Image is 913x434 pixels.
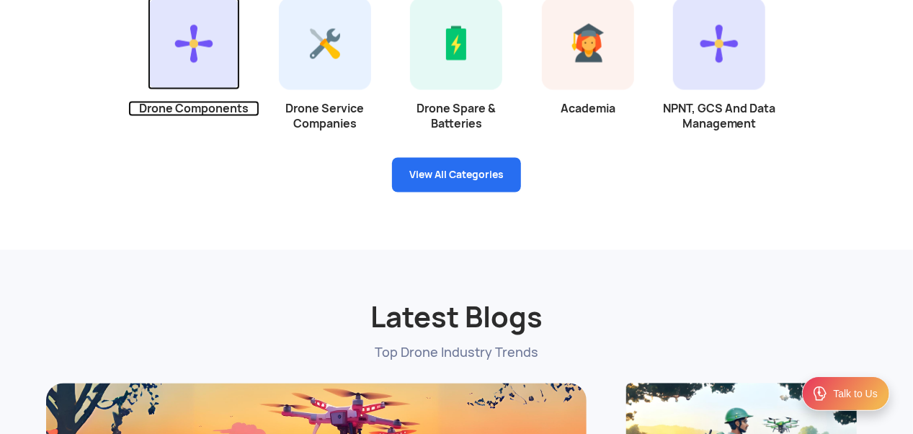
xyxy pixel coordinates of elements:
[654,101,785,133] p: NPNT, GCS And Data Management
[834,386,878,401] div: Talk to Us
[128,101,259,117] p: Drone Components
[654,37,785,133] a: NPNT, GCS And Data Management
[46,344,868,362] p: Top Drone Industry Trends
[259,101,391,133] p: Drone Service Companies
[811,385,829,402] img: ic_Support.svg
[391,101,522,133] p: Drone Spare & Batteries
[522,101,654,117] p: Academia
[391,37,522,133] a: Drone Spare & Batteries
[392,158,521,192] a: View All Categories
[259,37,391,133] a: Drone Service Companies
[128,37,259,117] a: Drone Components
[522,37,654,117] a: Academia
[46,265,868,337] h2: Latest Blogs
